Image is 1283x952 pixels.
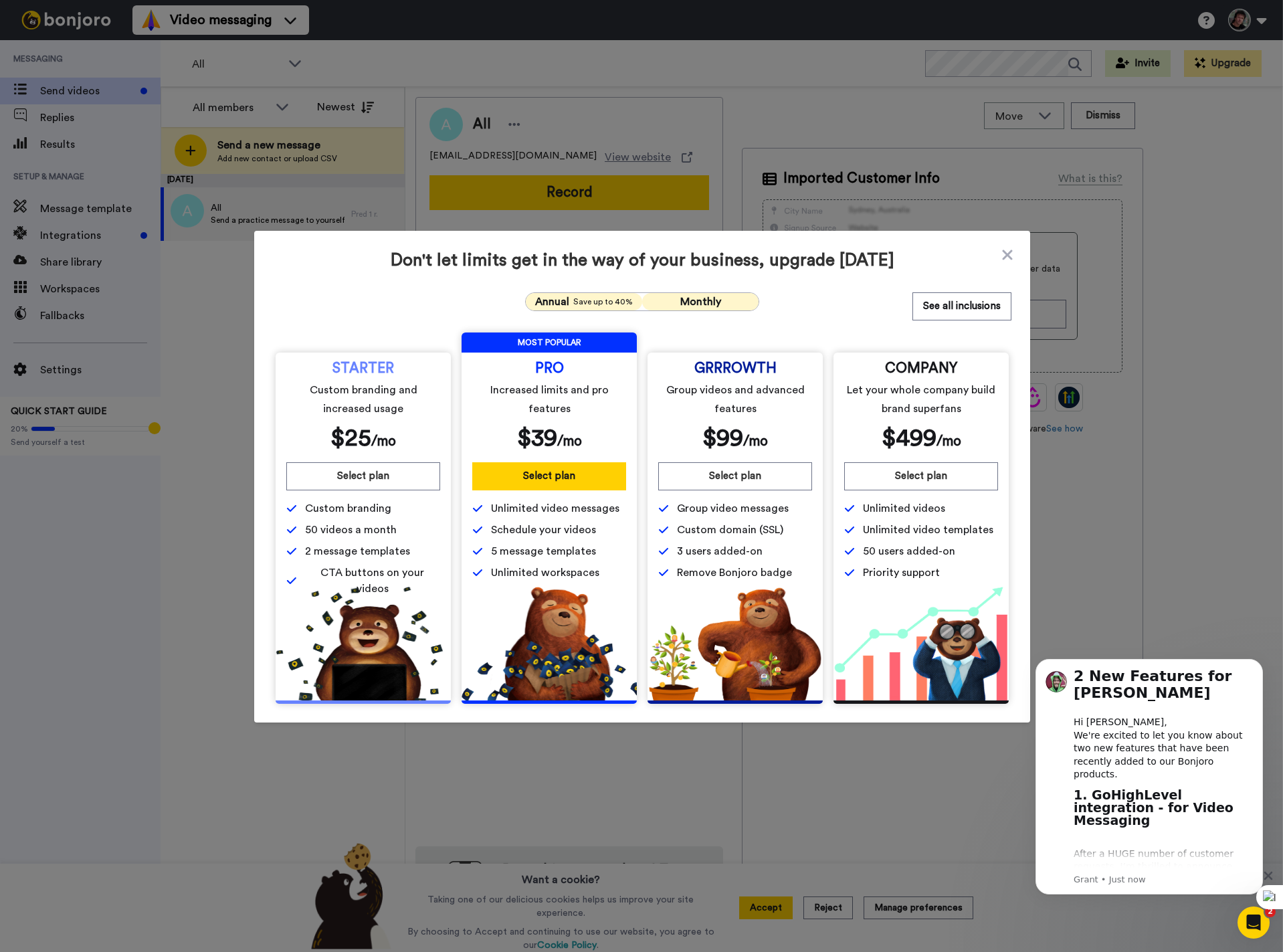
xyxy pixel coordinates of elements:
[289,381,438,418] span: Custom branding and increased usage
[332,363,394,374] span: STARTER
[305,565,440,597] span: CTA buttons on your videos
[526,293,642,310] button: AnnualSave up to 40%
[642,293,759,310] button: Monthly
[1238,907,1270,939] iframe: Intercom live chat
[885,363,957,374] span: COMPANY
[475,381,624,418] span: Increased limits and pro features
[305,522,397,538] span: 50 videos a month
[305,543,410,559] span: 2 message templates
[661,381,810,418] span: Group videos and advanced features
[648,587,823,700] img: edd2fd70e3428fe950fd299a7ba1283f.png
[833,587,1009,700] img: baac238c4e1197dfdb093d3ea7416ec4.png
[557,434,582,448] span: /mo
[1265,907,1276,917] span: 2
[847,381,996,418] span: Let your whole company build brand superfans
[491,565,599,581] span: Unlimited workspaces
[371,434,396,448] span: /mo
[912,292,1011,320] button: See all inclusions
[286,462,440,490] button: Select plan
[863,522,993,538] span: Unlimited video templates
[702,426,743,450] span: $ 99
[680,296,721,307] span: Monthly
[694,363,777,374] span: GRRROWTH
[677,522,783,538] span: Custom domain (SSL)
[844,462,998,490] button: Select plan
[535,363,564,374] span: PRO
[863,500,945,516] span: Unlimited videos
[491,500,619,516] span: Unlimited video messages
[1015,639,1283,916] iframe: Intercom notifications message
[276,587,451,700] img: 5112517b2a94bd7fef09f8ca13467cef.png
[573,296,633,307] span: Save up to 40%
[491,522,596,538] span: Schedule your videos
[677,565,792,581] span: Remove Bonjoro badge
[658,462,812,490] button: Select plan
[305,500,391,516] span: Custom branding
[863,543,955,559] span: 50 users added-on
[462,332,637,353] span: MOST POPULAR
[936,434,961,448] span: /mo
[882,426,936,450] span: $ 499
[273,250,1011,271] span: Don't let limits get in the way of your business, upgrade [DATE]
[330,426,371,450] span: $ 25
[472,462,626,490] button: Select plan
[462,587,637,700] img: b5b10b7112978f982230d1107d8aada4.png
[677,500,789,516] span: Group video messages
[517,426,557,450] span: $ 39
[535,294,569,310] span: Annual
[863,565,940,581] span: Priority support
[677,543,763,559] span: 3 users added-on
[491,543,596,559] span: 5 message templates
[743,434,768,448] span: /mo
